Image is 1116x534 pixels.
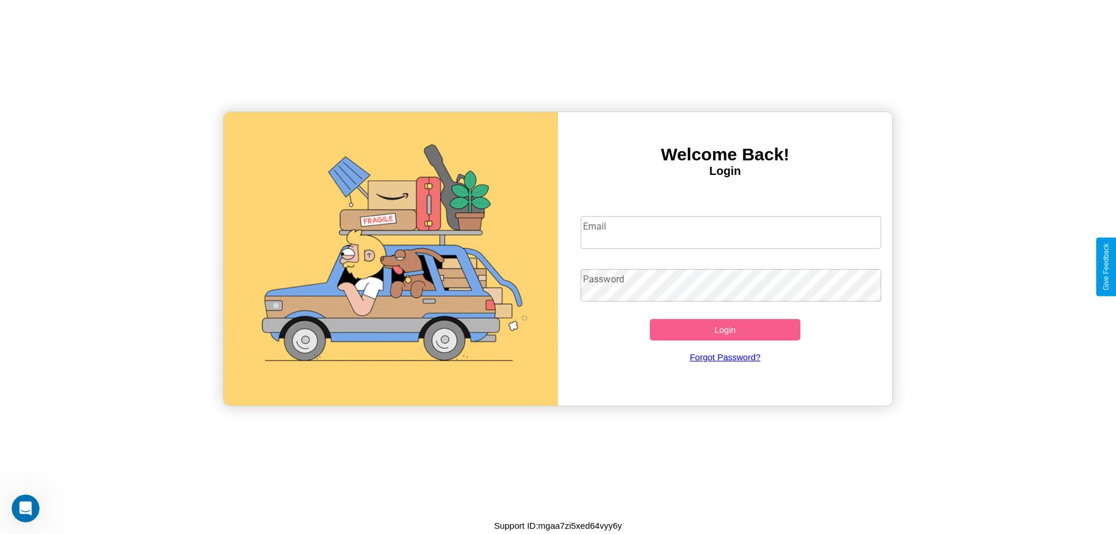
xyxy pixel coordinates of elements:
[1102,243,1110,291] div: Give Feedback
[558,145,892,164] h3: Welcome Back!
[224,112,558,406] img: gif
[575,341,876,374] a: Forgot Password?
[494,518,622,533] p: Support ID: mgaa7zi5xed64vyy6y
[12,494,40,522] iframe: Intercom live chat
[650,319,800,341] button: Login
[558,164,892,178] h4: Login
